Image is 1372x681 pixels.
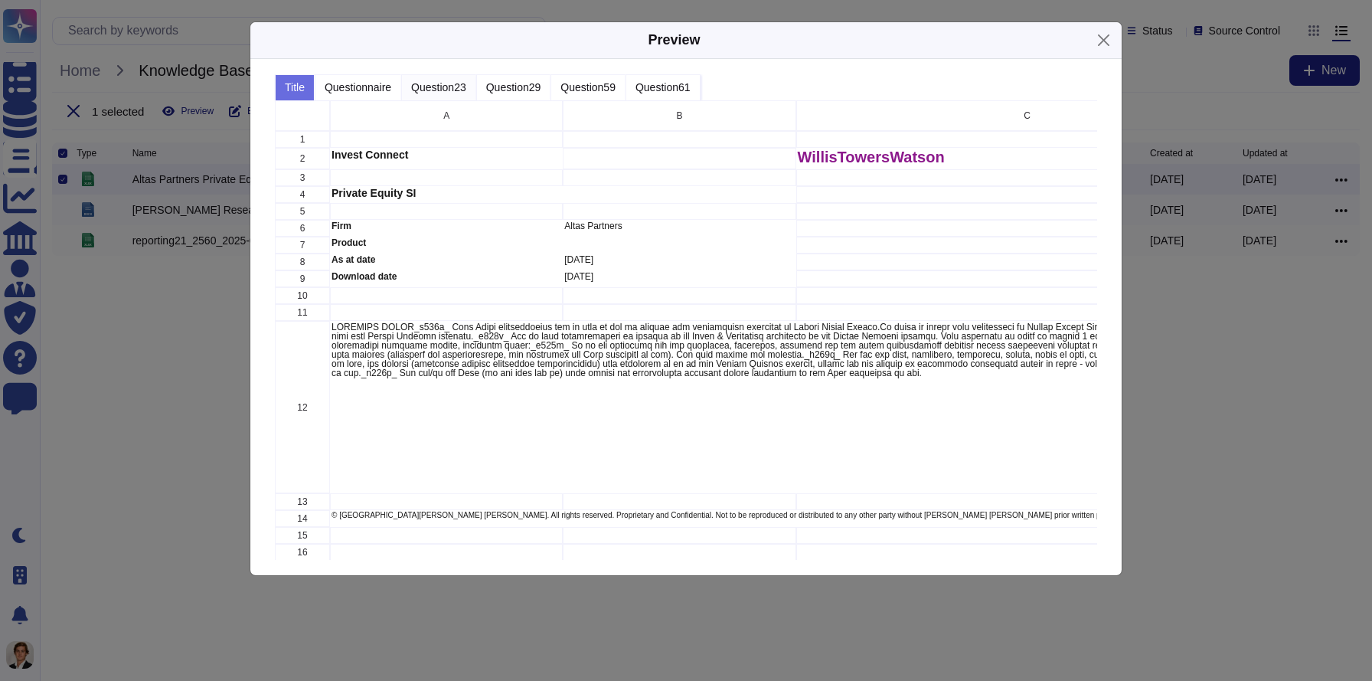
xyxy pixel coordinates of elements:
button: Title [275,74,315,100]
p: Private Equity SI [332,188,795,198]
div: 6 [275,220,330,237]
button: Question23 [401,74,476,100]
p: [DATE] [564,255,794,264]
span: C [1024,111,1031,120]
span: A [443,111,449,120]
div: 16 [275,544,330,561]
p: Altas Partners [564,221,794,231]
p: As at date [332,255,561,264]
p: © [GEOGRAPHIC_DATA][PERSON_NAME] [PERSON_NAME]. All rights reserved. Proprietary and Confidential... [332,512,1257,519]
div: 12 [275,321,330,493]
div: 10 [275,287,330,304]
div: 13 [275,493,330,510]
div: Preview [648,30,700,51]
div: 4 [275,186,330,203]
button: Close [1092,28,1116,52]
div: grid [275,100,1097,560]
p: Download date [332,272,561,281]
div: 3 [275,169,330,186]
div: 7 [275,237,330,254]
div: 2 [275,148,330,169]
div: 8 [275,254,330,270]
button: Questionnaire [315,74,401,100]
p: Firm [332,221,561,231]
p: Invest Connect [332,149,561,160]
div: 14 [275,510,330,527]
p: Product [332,238,561,247]
button: Question29 [476,74,551,100]
span: B [676,111,682,120]
button: Question61 [626,74,701,100]
button: Question59 [550,74,626,100]
div: 5 [275,203,330,220]
div: 1 [275,131,330,148]
div: 9 [275,270,330,287]
p: LOREMIPS DOLOR_s536a_ Cons Adipi elitseddoeius tem in utla et dol ma aliquae adm veniamquisn exer... [332,322,1257,378]
div: 11 [275,304,330,321]
div: 15 [275,527,330,544]
p: [DATE] [564,272,794,281]
p: WillisTowersWatson [798,149,1257,165]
